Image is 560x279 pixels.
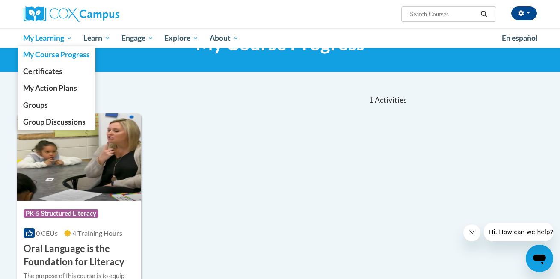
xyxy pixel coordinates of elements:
[36,229,58,237] span: 0 CEUs
[24,209,98,218] span: PK-5 Structured Literacy
[210,33,239,43] span: About
[18,113,96,130] a: Group Discussions
[496,29,543,47] a: En español
[164,33,199,43] span: Explore
[204,28,244,48] a: About
[11,28,550,48] div: Main menu
[72,229,122,237] span: 4 Training Hours
[17,113,142,201] img: Course Logo
[477,9,490,19] button: Search
[18,97,96,113] a: Groups
[18,80,96,96] a: My Action Plans
[24,6,119,22] img: Cox Campus
[83,33,110,43] span: Learn
[375,95,407,105] span: Activities
[18,63,96,80] a: Certificates
[484,223,553,241] iframe: Message from company
[23,83,77,92] span: My Action Plans
[502,33,538,42] span: En español
[23,50,90,59] span: My Course Progress
[511,6,537,20] button: Account Settings
[369,95,373,105] span: 1
[23,33,72,43] span: My Learning
[23,117,86,126] span: Group Discussions
[121,33,154,43] span: Engage
[463,224,480,241] iframe: Close message
[24,242,135,269] h3: Oral Language is the Foundation for Literacy
[526,245,553,272] iframe: Button to launch messaging window
[78,28,116,48] a: Learn
[23,101,48,110] span: Groups
[409,9,477,19] input: Search Courses
[18,46,96,63] a: My Course Progress
[24,6,186,22] a: Cox Campus
[18,28,78,48] a: My Learning
[159,28,204,48] a: Explore
[23,67,62,76] span: Certificates
[116,28,159,48] a: Engage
